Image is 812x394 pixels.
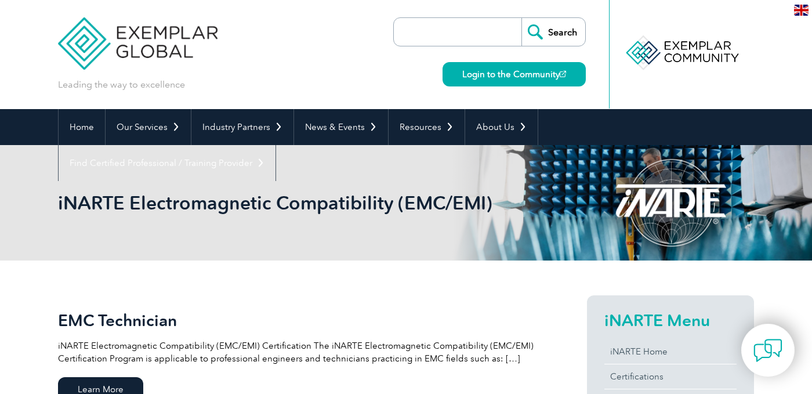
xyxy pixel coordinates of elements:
img: open_square.png [560,71,566,77]
h2: iNARTE Menu [604,311,737,330]
a: Our Services [106,109,191,145]
a: iNARTE Home [604,339,737,364]
h1: iNARTE Electromagnetic Compatibility (EMC/EMI) [58,191,503,214]
input: Search [521,18,585,46]
h2: EMC Technician [58,311,545,330]
a: Industry Partners [191,109,293,145]
a: Find Certified Professional / Training Provider [59,145,275,181]
img: contact-chat.png [753,336,782,365]
a: Home [59,109,105,145]
a: Certifications [604,364,737,389]
p: iNARTE Electromagnetic Compatibility (EMC/EMI) Certification The iNARTE Electromagnetic Compatibi... [58,339,545,365]
a: Login to the Community [443,62,586,86]
img: en [794,5,809,16]
a: About Us [465,109,538,145]
a: News & Events [294,109,388,145]
a: Resources [389,109,465,145]
p: Leading the way to excellence [58,78,185,91]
